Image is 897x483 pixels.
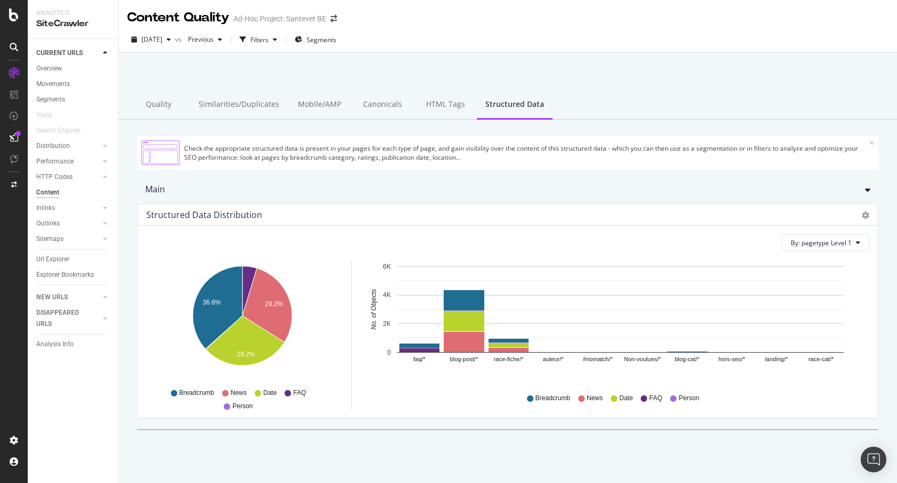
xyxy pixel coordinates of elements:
[36,110,52,121] div: Visits
[861,447,886,472] div: Open Intercom Messenger
[36,307,100,330] a: DISAPPEARED URLS
[765,356,789,362] text: landing/*
[149,260,336,384] svg: A chart.
[370,289,377,330] text: No. of Objects
[36,125,91,136] a: Search Engines
[36,172,100,183] a: HTTP Codes
[36,254,111,265] a: Url Explorer
[36,94,111,105] a: Segments
[36,254,69,265] div: Url Explorer
[36,218,100,229] a: Outlinks
[477,90,553,120] div: Structured Data
[127,31,175,48] button: [DATE]
[145,183,165,196] div: Main
[36,339,111,350] a: Analysis Info
[36,156,74,167] div: Performance
[782,234,869,251] button: By: pagetype Level 1
[36,202,55,214] div: Inlinks
[36,187,111,198] a: Content
[36,141,70,152] div: Distribution
[175,35,184,44] span: vs
[141,35,162,44] span: 2025 Sep. 4th
[387,349,391,356] text: 0
[413,356,426,362] text: faq/*
[288,90,351,120] div: Mobile/AMP
[141,140,180,166] img: Structured Data
[36,292,100,303] a: NEW URLS
[36,125,81,136] div: Search Engines
[619,394,633,403] span: Date
[231,388,247,398] span: News
[36,233,64,245] div: Sitemaps
[265,300,283,308] text: 29.2%
[383,320,391,328] text: 2K
[862,212,869,219] div: gear
[383,263,391,270] text: 6K
[808,356,834,362] text: race-cat/*
[36,307,90,330] div: DISAPPEARED URLS
[791,238,852,247] span: By: pagetype Level 1
[237,350,255,358] text: 29.2%
[675,356,700,362] text: blog-cat/*
[36,94,65,105] div: Segments
[36,187,59,198] div: Content
[232,402,253,411] span: Person
[184,35,214,44] span: Previous
[587,394,603,403] span: News
[36,79,70,90] div: Movements
[290,31,341,48] button: Segments
[36,202,100,214] a: Inlinks
[383,291,391,299] text: 4K
[293,388,306,398] span: FAQ
[365,260,861,384] svg: A chart.
[583,356,613,362] text: #nomatch/*
[36,172,73,183] div: HTTP Codes
[233,13,326,24] div: Ad-Hoc Project: Santevet BE
[184,31,226,48] button: Previous
[36,48,100,59] a: CURRENT URLS
[36,218,60,229] div: Outlinks
[36,110,63,121] a: Visits
[331,15,337,22] div: arrow-right-arrow-left
[624,356,662,362] text: Non-voulues/*
[494,356,524,362] text: race-fiche/*
[190,90,288,120] div: Similarities/Duplicates
[36,18,109,30] div: SiteCrawler
[146,209,262,220] div: Structured Data Distribution
[36,9,109,18] div: Analytics
[649,394,662,403] span: FAQ
[263,388,277,398] span: Date
[36,156,100,167] a: Performance
[306,35,336,44] span: Segments
[36,233,100,245] a: Sitemaps
[536,394,570,403] span: Breadcrumb
[543,356,564,362] text: auteur/*
[450,356,478,362] text: blog-post/*
[36,79,111,90] a: Movements
[679,394,699,403] span: Person
[127,90,190,120] div: Quality
[36,269,111,281] a: Explorer Bookmarks
[36,48,83,59] div: CURRENT URLS
[351,90,414,120] div: Canonicals
[36,63,111,74] a: Overview
[250,35,269,44] div: Filters
[235,31,281,48] button: Filters
[36,269,94,281] div: Explorer Bookmarks
[179,388,214,398] span: Breadcrumb
[36,292,68,303] div: NEW URLS
[36,339,74,350] div: Analysis Info
[184,144,869,162] div: Check the appropriate structured data is present in your pages for each type of page, and gain vi...
[36,63,62,74] div: Overview
[202,299,221,306] text: 36.6%
[414,90,477,120] div: HTML Tags
[36,141,100,152] a: Distribution
[718,356,745,362] text: hors-seo/*
[127,9,229,27] div: Content Quality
